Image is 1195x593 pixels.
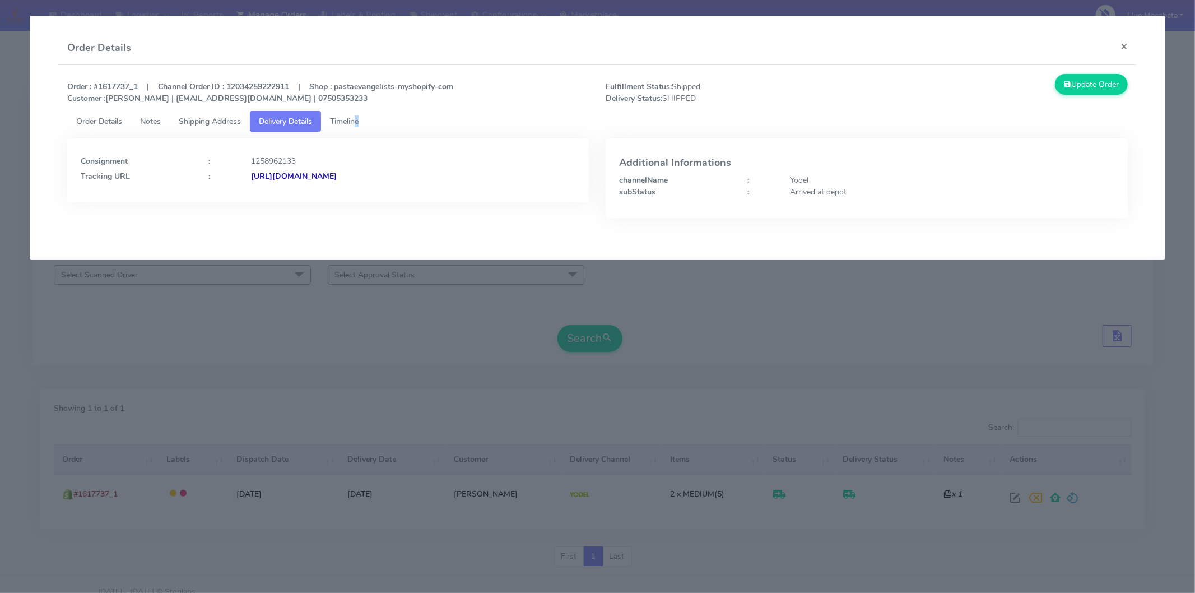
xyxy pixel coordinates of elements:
[67,93,105,104] strong: Customer :
[1055,74,1128,95] button: Update Order
[67,111,1128,132] ul: Tabs
[67,81,453,104] strong: Order : #1617737_1 | Channel Order ID : 12034259222911 | Shop : pastaevangelists-myshopify-com [P...
[330,116,359,127] span: Timeline
[208,156,210,166] strong: :
[782,174,1123,186] div: Yodel
[619,187,655,197] strong: subStatus
[619,175,668,186] strong: channelName
[81,171,130,182] strong: Tracking URL
[251,171,337,182] strong: [URL][DOMAIN_NAME]
[76,116,122,127] span: Order Details
[259,116,312,127] span: Delivery Details
[606,81,672,92] strong: Fulfillment Status:
[597,81,867,104] span: Shipped SHIPPED
[208,171,210,182] strong: :
[81,156,128,166] strong: Consignment
[67,40,131,55] h4: Order Details
[606,93,662,104] strong: Delivery Status:
[1112,31,1137,61] button: Close
[782,186,1123,198] div: Arrived at depot
[179,116,241,127] span: Shipping Address
[619,157,1114,169] h4: Additional Informations
[243,155,584,167] div: 1258962133
[747,187,749,197] strong: :
[747,175,749,186] strong: :
[140,116,161,127] span: Notes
